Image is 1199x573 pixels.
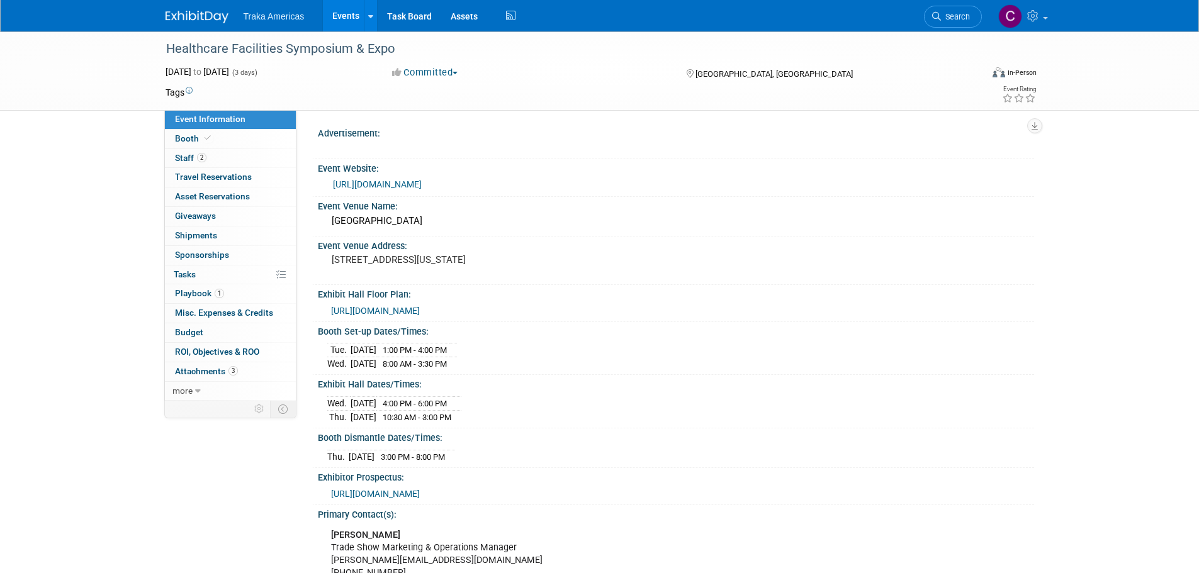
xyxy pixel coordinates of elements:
td: Thu. [327,410,351,423]
a: Shipments [165,226,296,245]
span: (3 days) [231,69,257,77]
span: Sponsorships [175,250,229,260]
span: Giveaways [175,211,216,221]
span: more [172,386,193,396]
span: Staff [175,153,206,163]
div: Booth Dismantle Dates/Times: [318,428,1034,444]
td: [DATE] [349,450,374,463]
span: Booth [175,133,213,143]
td: Tue. [327,343,351,357]
a: ROI, Objectives & ROO [165,343,296,362]
span: 10:30 AM - 3:00 PM [383,413,451,422]
a: Booth [165,130,296,148]
span: Traka Americas [244,11,305,21]
td: [DATE] [351,357,376,370]
div: In-Person [1007,68,1037,77]
i: Booth reservation complete [205,135,211,142]
a: [URL][DOMAIN_NAME] [331,489,420,499]
span: 2 [197,153,206,162]
div: Exhibit Hall Floor Plan: [318,285,1034,301]
span: 3:00 PM - 8:00 PM [381,452,445,462]
span: 4:00 PM - 6:00 PM [383,399,447,408]
div: Event Rating [1002,86,1036,92]
span: ROI, Objectives & ROO [175,347,259,357]
span: Playbook [175,288,224,298]
div: Event Format [908,65,1037,84]
span: Event Information [175,114,245,124]
td: [DATE] [351,396,376,410]
img: ExhibitDay [166,11,228,23]
span: 1:00 PM - 4:00 PM [383,345,447,355]
div: Primary Contact(s): [318,505,1034,521]
a: Playbook1 [165,284,296,303]
img: Christian Guzman [998,4,1022,28]
div: Event Website: [318,159,1034,175]
a: more [165,382,296,401]
div: [GEOGRAPHIC_DATA] [327,211,1025,231]
span: Asset Reservations [175,191,250,201]
span: to [191,67,203,77]
span: 1 [215,289,224,298]
div: Exhibit Hall Dates/Times: [318,375,1034,391]
a: Search [924,6,982,28]
span: Budget [175,327,203,337]
span: Travel Reservations [175,172,252,182]
span: Attachments [175,366,238,376]
b: [PERSON_NAME] [331,530,400,540]
span: [DATE] [DATE] [166,67,229,77]
td: [DATE] [351,343,376,357]
a: [URL][DOMAIN_NAME] [333,179,422,189]
img: Format-Inperson.png [993,67,1005,77]
td: Personalize Event Tab Strip [249,401,271,417]
div: Advertisement: [318,124,1034,140]
a: Attachments3 [165,362,296,381]
span: 3 [228,366,238,376]
a: Event Information [165,110,296,129]
div: Event Venue Address: [318,236,1034,252]
span: Search [941,12,970,21]
div: Healthcare Facilities Symposium & Expo [162,38,963,60]
span: Tasks [174,269,196,279]
button: Committed [388,66,463,79]
div: Event Venue Name: [318,197,1034,213]
div: Exhibitor Prospectus: [318,468,1034,484]
a: Staff2 [165,149,296,168]
span: Misc. Expenses & Credits [175,308,273,318]
span: [GEOGRAPHIC_DATA], [GEOGRAPHIC_DATA] [695,69,853,79]
a: Budget [165,323,296,342]
a: Travel Reservations [165,168,296,187]
td: Wed. [327,357,351,370]
td: [DATE] [351,410,376,423]
pre: [STREET_ADDRESS][US_STATE] [332,254,602,265]
a: Sponsorships [165,246,296,265]
a: [URL][DOMAIN_NAME] [331,306,420,316]
div: Booth Set-up Dates/Times: [318,322,1034,338]
td: Tags [166,86,193,99]
a: Giveaways [165,207,296,226]
td: Thu. [327,450,349,463]
a: Misc. Expenses & Credits [165,304,296,323]
a: Asset Reservations [165,187,296,206]
span: Shipments [175,230,217,240]
td: Wed. [327,396,351,410]
span: 8:00 AM - 3:30 PM [383,359,447,369]
td: Toggle Event Tabs [270,401,296,417]
a: Tasks [165,265,296,284]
